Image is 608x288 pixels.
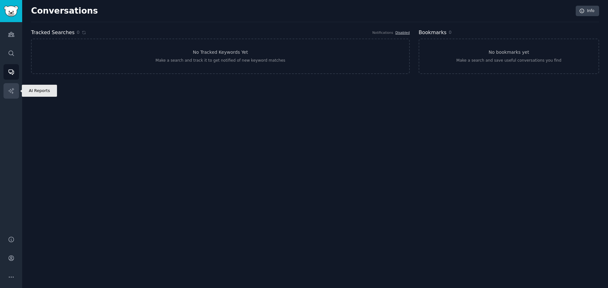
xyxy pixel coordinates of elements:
div: Notifications [372,30,393,35]
h3: No Tracked Keywords Yet [193,49,248,56]
a: No bookmarks yetMake a search and save useful conversations you find [419,39,599,74]
span: 0 [449,30,452,35]
div: Make a search and save useful conversations you find [456,58,561,64]
h2: Bookmarks [419,29,446,37]
h2: Tracked Searches [31,29,74,37]
img: GummySearch logo [4,6,18,17]
a: Disabled [395,31,410,34]
div: Make a search and track it to get notified of new keyword matches [155,58,285,64]
a: Info [576,6,599,16]
span: 0 [77,29,79,36]
a: No Tracked Keywords YetMake a search and track it to get notified of new keyword matches [31,39,410,74]
h3: No bookmarks yet [489,49,529,56]
h2: Conversations [31,6,98,16]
